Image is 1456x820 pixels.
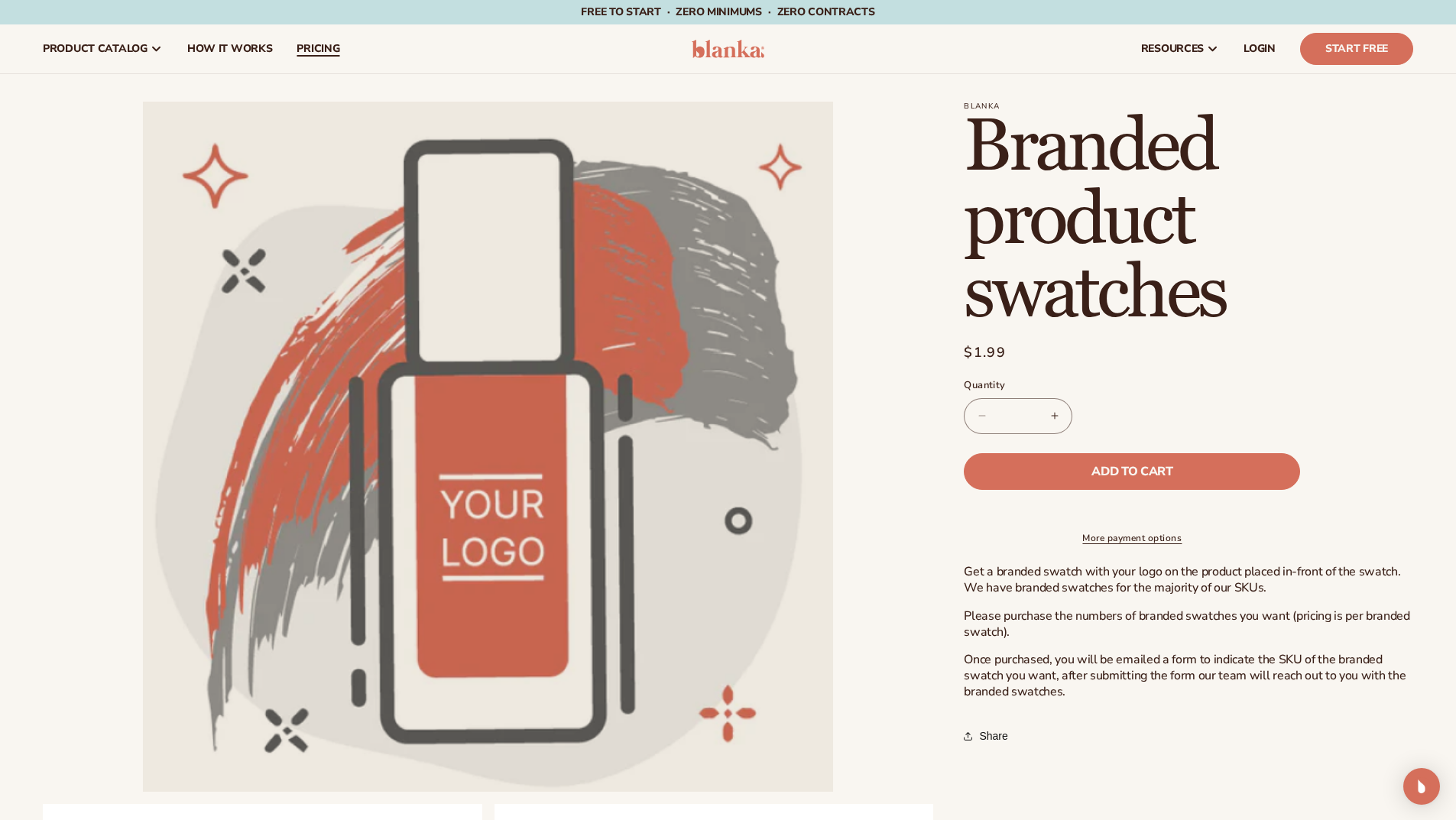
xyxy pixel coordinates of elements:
[964,102,1413,111] p: Blanka
[964,453,1300,490] button: Add to cart
[1300,33,1413,65] a: Start Free
[1129,24,1231,73] a: resources
[297,43,339,55] span: pricing
[1231,24,1288,73] a: LOGIN
[1403,768,1440,805] div: Open Intercom Messenger
[692,40,764,58] img: logo
[1091,465,1172,478] span: Add to cart
[31,24,175,73] a: product catalog
[1244,43,1276,55] span: LOGIN
[964,111,1413,331] h1: Branded product swatches
[964,342,1006,363] span: $1.99
[175,24,285,73] a: How It Works
[964,564,1413,596] p: Get a branded swatch with your logo on the product placed in-front of the swatch. We have branded...
[187,43,273,55] span: How It Works
[43,43,148,55] span: product catalog
[581,5,874,19] span: Free to start · ZERO minimums · ZERO contracts
[1141,43,1204,55] span: resources
[964,719,1012,753] button: Share
[964,378,1300,394] label: Quantity
[964,531,1300,545] a: More payment options
[964,652,1413,699] p: Once purchased, you will be emailed a form to indicate the SKU of the branded swatch you want, af...
[284,24,352,73] a: pricing
[964,608,1413,640] p: Please purchase the numbers of branded swatches you want (pricing is per branded swatch).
